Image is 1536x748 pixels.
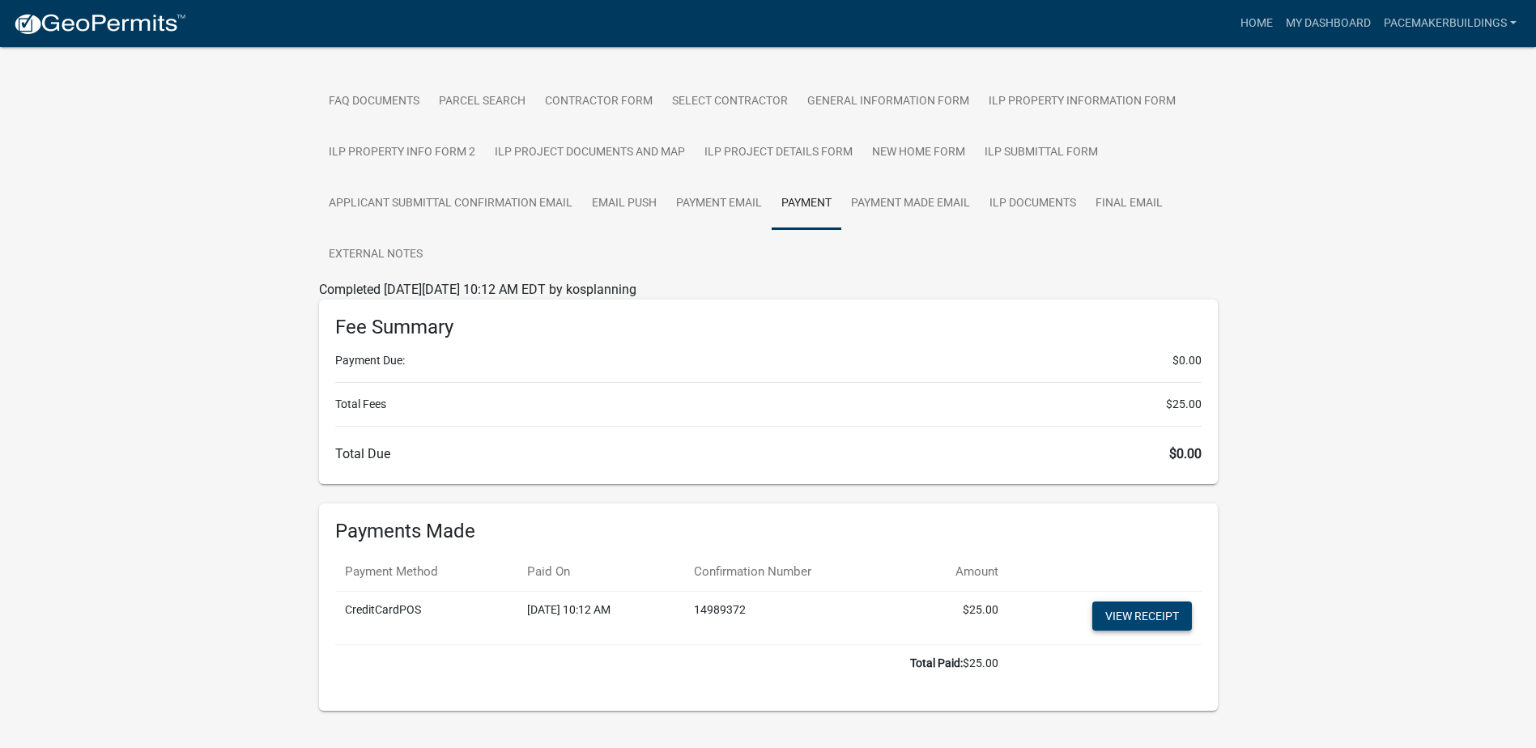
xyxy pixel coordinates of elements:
[535,76,662,128] a: Contractor Form
[335,396,1202,413] li: Total Fees
[666,178,772,230] a: Payment Email
[319,76,429,128] a: FAQ Documents
[1169,446,1202,461] span: $0.00
[1086,178,1172,230] a: Final Email
[695,127,862,179] a: ILP Project Details Form
[582,178,666,230] a: Email Push
[1279,8,1377,39] a: My Dashboard
[907,591,1008,644] td: $25.00
[1166,396,1202,413] span: $25.00
[910,657,963,669] b: Total Paid:
[772,178,841,230] a: Payment
[684,591,906,644] td: 14989372
[975,127,1108,179] a: ILP Submittal Form
[1234,8,1279,39] a: Home
[319,127,485,179] a: ILP Property Info Form 2
[319,282,636,297] span: Completed [DATE][DATE] 10:12 AM EDT by kosplanning
[798,76,979,128] a: General Information Form
[662,76,798,128] a: Select contractor
[335,352,1202,369] li: Payment Due:
[862,127,975,179] a: New Home Form
[841,178,980,230] a: Payment Made Email
[335,316,1202,339] h6: Fee Summary
[335,553,518,591] th: Payment Method
[319,178,582,230] a: Applicant Submittal Confirmation Email
[335,591,518,644] td: CreditCardPOS
[1172,352,1202,369] span: $0.00
[980,178,1086,230] a: ILP Documents
[319,229,432,281] a: External Notes
[485,127,695,179] a: ILP Project Documents and Map
[1092,601,1192,631] a: View receipt
[335,644,1008,682] td: $25.00
[979,76,1185,128] a: ILP Property Information Form
[684,553,906,591] th: Confirmation Number
[517,591,684,644] td: [DATE] 10:12 AM
[335,446,1202,461] h6: Total Due
[907,553,1008,591] th: Amount
[517,553,684,591] th: Paid On
[1377,8,1523,39] a: PacemakerBuildings
[335,520,1202,543] h6: Payments Made
[429,76,535,128] a: Parcel search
